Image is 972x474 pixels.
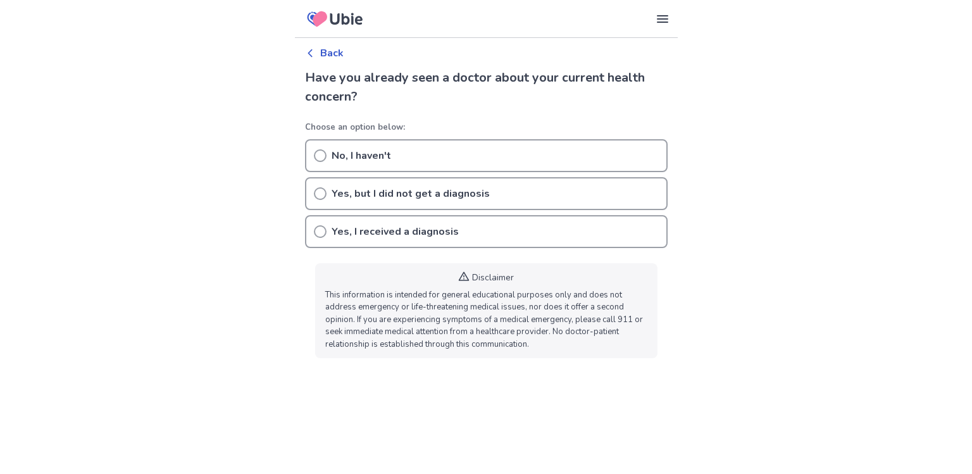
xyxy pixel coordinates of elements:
p: Yes, but I did not get a diagnosis [332,186,490,201]
p: No, I haven't [332,148,391,163]
p: Yes, I received a diagnosis [332,224,459,239]
p: Disclaimer [472,271,514,284]
p: Back [320,46,344,61]
h2: Have you already seen a doctor about your current health concern? [305,68,668,106]
p: This information is intended for general educational purposes only and does not address emergency... [325,289,647,351]
p: Choose an option below: [305,122,668,134]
